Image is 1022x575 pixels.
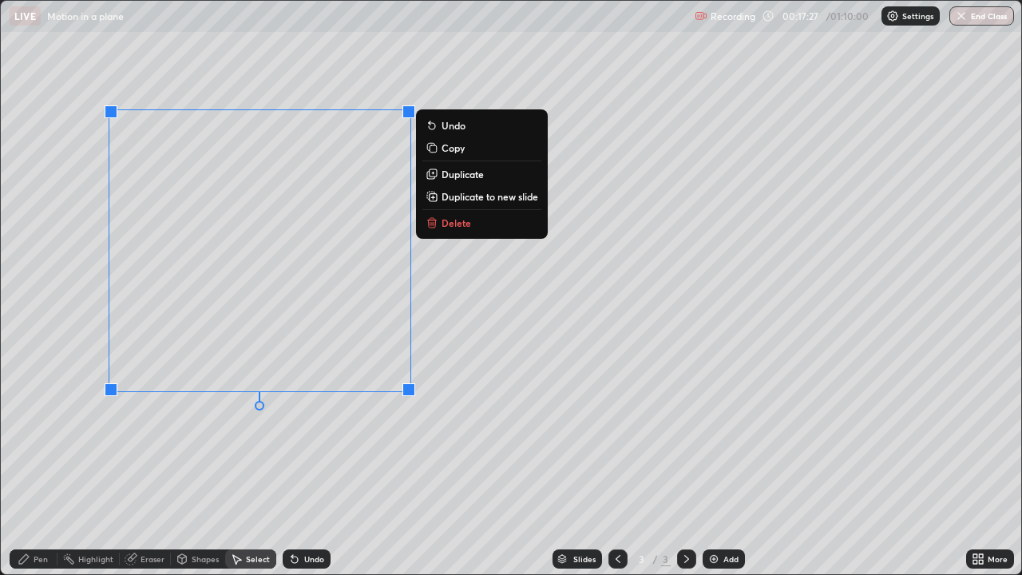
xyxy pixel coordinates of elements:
button: Duplicate [422,165,541,184]
div: Eraser [141,555,164,563]
div: Undo [304,555,324,563]
div: / [653,554,658,564]
p: Copy [442,141,465,154]
p: Undo [442,119,465,132]
img: class-settings-icons [886,10,899,22]
div: Pen [34,555,48,563]
div: 3 [634,554,650,564]
div: Slides [573,555,596,563]
button: Delete [422,213,541,232]
div: Select [246,555,270,563]
button: Undo [422,116,541,135]
p: LIVE [14,10,36,22]
p: Recording [711,10,755,22]
div: Add [723,555,739,563]
img: add-slide-button [707,553,720,565]
img: end-class-cross [955,10,968,22]
button: Duplicate to new slide [422,187,541,206]
div: 3 [661,552,671,566]
p: Delete [442,216,471,229]
p: Settings [902,12,933,20]
img: recording.375f2c34.svg [695,10,707,22]
p: Duplicate [442,168,484,180]
div: Highlight [78,555,113,563]
p: Motion in a plane [47,10,124,22]
p: Duplicate to new slide [442,190,538,203]
div: More [988,555,1008,563]
button: End Class [949,6,1014,26]
button: Copy [422,138,541,157]
div: Shapes [192,555,219,563]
